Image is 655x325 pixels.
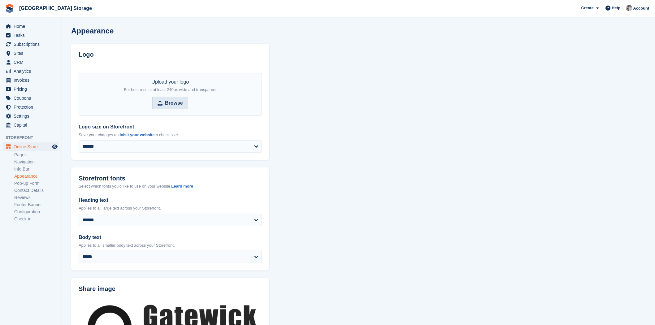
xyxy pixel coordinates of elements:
span: Protection [14,103,51,111]
a: menu [3,58,59,67]
a: menu [3,67,59,76]
span: Subscriptions [14,40,51,49]
a: menu [3,103,59,111]
img: stora-icon-8386f47178a22dfd0bd8f6a31ec36ba5ce8667c1dd55bd0f319d3a0aa187defe.svg [5,4,14,13]
a: Appearance [14,173,59,179]
span: Help [612,5,621,11]
span: Online Store [14,142,51,151]
h2: Storefront fonts [79,175,125,182]
span: Tasks [14,31,51,40]
a: menu [3,121,59,129]
img: Will Strivens [626,5,632,11]
a: [GEOGRAPHIC_DATA] Storage [17,3,94,13]
h2: Logo [79,51,262,58]
span: CRM [14,58,51,67]
a: Contact Details [14,188,59,193]
span: Capital [14,121,51,129]
div: Select which fonts you'd like to use on your website. [79,183,262,189]
div: Upload your logo [124,78,216,93]
a: menu [3,22,59,31]
h2: Share image [79,285,262,292]
span: Pricing [14,85,51,93]
label: Logo size on Storefront [79,123,262,131]
label: Body text [79,234,262,241]
a: menu [3,76,59,84]
span: Account [633,5,649,11]
a: menu [3,94,59,102]
span: Home [14,22,51,31]
a: Info Bar [14,166,59,172]
a: menu [3,49,59,58]
span: For best results at least 240px wide and transparent [124,87,216,92]
a: Preview store [51,143,59,150]
a: Reviews [14,195,59,201]
span: Sites [14,49,51,58]
p: Applies to all smaller body text across your Storefront. [79,242,262,249]
span: Analytics [14,67,51,76]
a: Footer Banner [14,202,59,208]
p: Applies to all large text across your Storefront. [79,205,262,211]
a: menu [3,142,59,151]
a: visit your website [121,132,155,137]
a: menu [3,85,59,93]
a: menu [3,40,59,49]
a: Learn more [171,184,193,188]
a: Pop-up Form [14,180,59,186]
span: Storefront [6,135,62,141]
label: Heading text [79,197,262,204]
a: Check-in [14,216,59,222]
a: Navigation [14,159,59,165]
span: Create [581,5,594,11]
a: menu [3,31,59,40]
span: Settings [14,112,51,120]
a: Configuration [14,209,59,215]
a: menu [3,112,59,120]
h1: Appearance [71,27,114,35]
span: Coupons [14,94,51,102]
p: Save your changes and to check size. [79,132,262,138]
strong: Browse [165,99,183,107]
a: Pages [14,152,59,158]
input: Browse [152,97,188,109]
span: Invoices [14,76,51,84]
